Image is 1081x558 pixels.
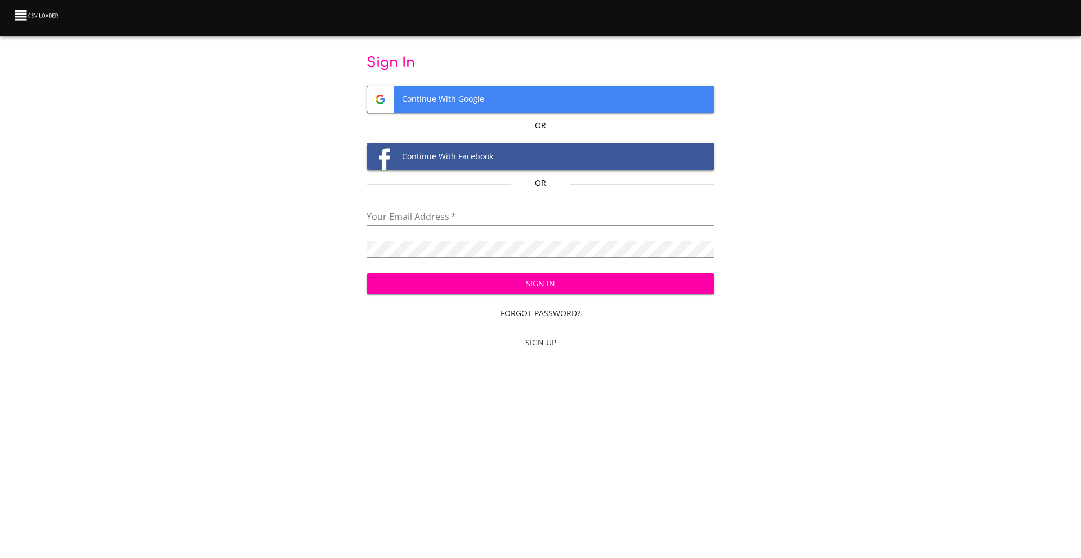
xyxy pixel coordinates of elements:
p: Sign In [367,54,715,72]
p: Or [511,177,569,188]
span: Forgot Password? [371,307,711,321]
span: Sign In [376,277,706,291]
span: Continue With Google [367,86,714,112]
p: Or [511,120,569,131]
a: Forgot Password? [367,303,715,324]
a: Sign Up [367,332,715,353]
button: Facebook logoContinue With Facebook [367,143,715,170]
span: Sign Up [371,336,711,350]
button: Sign In [367,273,715,294]
span: Continue With Facebook [367,143,714,170]
button: Google logoContinue With Google [367,85,715,113]
img: Facebook logo [367,143,394,170]
img: Google logo [367,86,394,112]
img: CSV Loader [14,7,61,23]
